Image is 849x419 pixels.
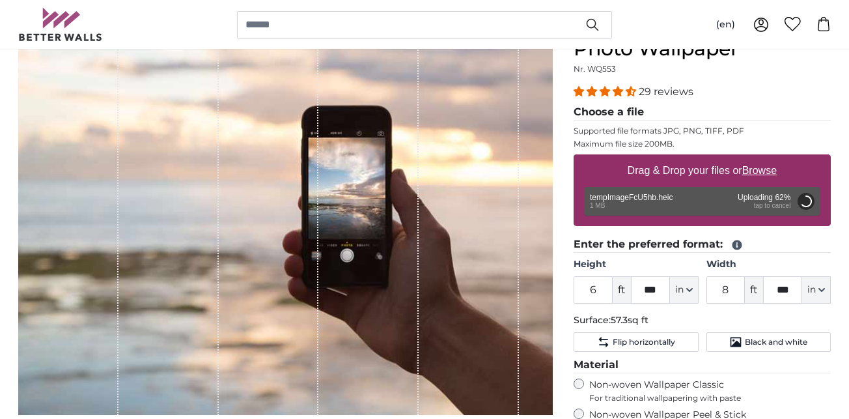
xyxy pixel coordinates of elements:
[670,276,699,304] button: in
[742,165,777,176] u: Browse
[622,158,782,184] label: Drag & Drop your files or
[706,258,831,271] label: Width
[611,314,648,326] span: 57.3sq ft
[589,393,831,403] span: For traditional wallpapering with paste
[574,104,831,121] legend: Choose a file
[574,139,831,149] p: Maximum file size 200MB.
[639,85,693,98] span: 29 reviews
[574,237,831,253] legend: Enter the preferred format:
[574,126,831,136] p: Supported file formats JPG, PNG, TIFF, PDF
[589,379,831,403] label: Non-woven Wallpaper Classic
[706,332,831,352] button: Black and white
[18,8,103,41] img: Betterwalls
[745,337,807,347] span: Black and white
[574,258,698,271] label: Height
[574,64,616,74] span: Nr. WQ553
[745,276,763,304] span: ft
[613,276,631,304] span: ft
[574,332,698,352] button: Flip horizontally
[675,283,684,296] span: in
[807,283,816,296] span: in
[574,85,639,98] span: 4.34 stars
[802,276,831,304] button: in
[706,13,745,36] button: (en)
[574,357,831,373] legend: Material
[574,314,831,327] p: Surface:
[613,337,675,347] span: Flip horizontally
